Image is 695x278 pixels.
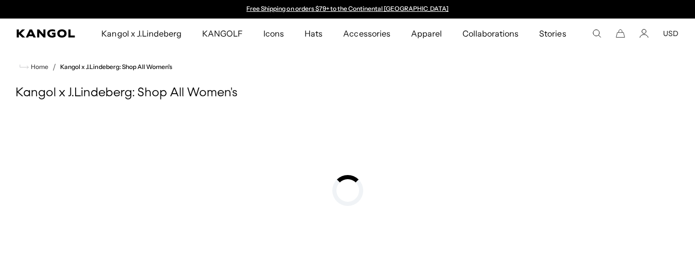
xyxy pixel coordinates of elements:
[343,19,390,48] span: Accessories
[305,19,323,48] span: Hats
[192,19,253,48] a: KANGOLF
[253,19,294,48] a: Icons
[101,19,182,48] span: Kangol x J.Lindeberg
[242,5,454,13] div: Announcement
[242,5,454,13] slideshow-component: Announcement bar
[401,19,452,48] a: Apparel
[663,29,679,38] button: USD
[411,19,442,48] span: Apparel
[29,63,48,71] span: Home
[539,19,566,48] span: Stories
[246,5,449,12] a: Free Shipping on orders $79+ to the Continental [GEOGRAPHIC_DATA]
[16,29,76,38] a: Kangol
[60,63,172,71] a: Kangol x J.Lindeberg: Shop All Women's
[452,19,529,48] a: Collaborations
[462,19,519,48] span: Collaborations
[202,19,243,48] span: KANGOLF
[592,29,601,38] summary: Search here
[91,19,192,48] a: Kangol x J.Lindeberg
[333,19,400,48] a: Accessories
[529,19,576,48] a: Stories
[294,19,333,48] a: Hats
[20,62,48,72] a: Home
[48,61,56,73] li: /
[242,5,454,13] div: 1 of 2
[15,85,680,101] h1: Kangol x J.Lindeberg: Shop All Women's
[263,19,284,48] span: Icons
[616,29,625,38] button: Cart
[639,29,649,38] a: Account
